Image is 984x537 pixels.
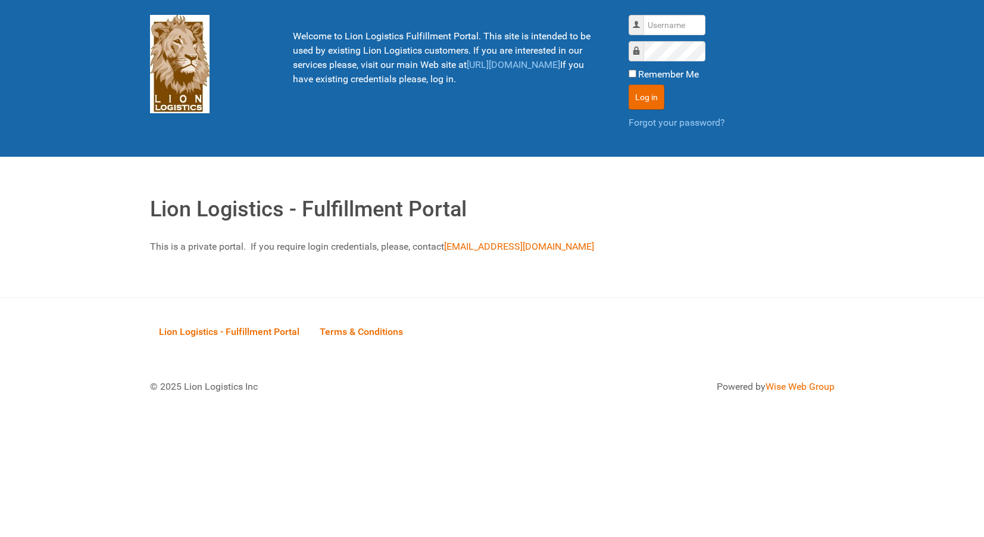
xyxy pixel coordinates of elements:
img: Lion Logistics [150,15,210,113]
span: Lion Logistics - Fulfillment Portal [159,326,299,337]
p: Welcome to Lion Logistics Fulfillment Portal. This site is intended to be used by existing Lion L... [293,29,599,86]
a: [EMAIL_ADDRESS][DOMAIN_NAME] [444,241,594,252]
div: © 2025 Lion Logistics Inc [141,371,486,403]
p: This is a private portal. If you require login credentials, please, contact [150,240,835,254]
a: Wise Web Group [766,381,835,392]
a: Terms & Conditions [311,313,412,350]
button: Log in [629,85,664,110]
input: Username [643,15,705,35]
a: Lion Logistics [150,58,210,69]
a: Lion Logistics - Fulfillment Portal [150,313,308,350]
label: Remember Me [638,67,699,82]
a: Forgot your password? [629,117,725,128]
h1: Lion Logistics - Fulfillment Portal [150,193,835,225]
a: [URL][DOMAIN_NAME] [467,59,560,70]
div: Powered by [507,380,835,394]
span: Terms & Conditions [320,326,403,337]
